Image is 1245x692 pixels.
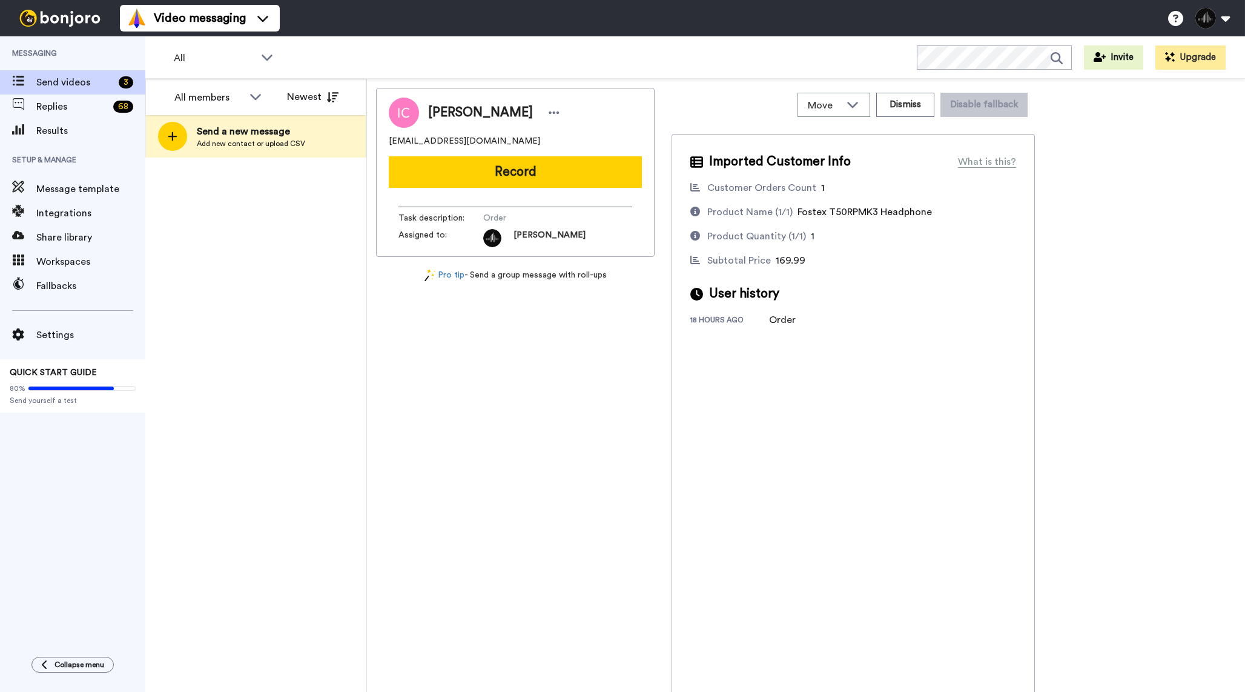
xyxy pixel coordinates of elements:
[174,90,243,105] div: All members
[36,255,145,269] span: Workspaces
[389,156,642,188] button: Record
[197,124,305,139] span: Send a new message
[958,155,1016,169] div: What is this?
[154,10,246,27] span: Video messaging
[707,181,816,195] div: Customer Orders Count
[36,230,145,245] span: Share library
[398,229,483,247] span: Assigned to:
[127,8,147,28] img: vm-color.svg
[798,207,932,217] span: Fostex T50RPMK3 Headphone
[776,256,805,265] span: 169.99
[376,269,655,282] div: - Send a group message with roll-ups
[36,279,145,293] span: Fallbacks
[709,285,779,303] span: User history
[769,313,830,327] div: Order
[10,368,97,377] span: QUICK START GUIDE
[10,396,136,405] span: Send yourself a test
[15,10,105,27] img: bj-logo-header-white.svg
[707,229,806,244] div: Product Quantity (1/1)
[690,315,769,327] div: 18 hours ago
[707,253,771,268] div: Subtotal Price
[709,153,851,171] span: Imported Customer Info
[36,182,145,196] span: Message template
[113,101,133,113] div: 68
[36,124,145,138] span: Results
[389,98,419,128] img: Image of Iurie Chirita
[514,229,586,247] span: [PERSON_NAME]
[36,99,108,114] span: Replies
[10,384,25,393] span: 80%
[424,269,435,282] img: magic-wand.svg
[36,206,145,221] span: Integrations
[278,85,348,109] button: Newest
[389,135,540,147] span: [EMAIL_ADDRESS][DOMAIN_NAME]
[119,76,133,88] div: 3
[811,231,814,241] span: 1
[36,328,145,342] span: Settings
[808,98,840,113] span: Move
[483,212,598,224] span: Order
[424,269,464,282] a: Pro tip
[821,183,825,193] span: 1
[31,657,114,673] button: Collapse menu
[876,93,934,117] button: Dismiss
[174,51,255,65] span: All
[197,139,305,148] span: Add new contact or upload CSV
[36,75,114,90] span: Send videos
[54,660,104,670] span: Collapse menu
[428,104,533,122] span: [PERSON_NAME]
[1084,45,1143,70] button: Invite
[940,93,1028,117] button: Disable fallback
[483,229,501,247] img: 8eebf7b9-0f15-494c-9298-6f0cbaddf06e-1708084966.jpg
[398,212,483,224] span: Task description :
[707,205,793,219] div: Product Name (1/1)
[1155,45,1226,70] button: Upgrade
